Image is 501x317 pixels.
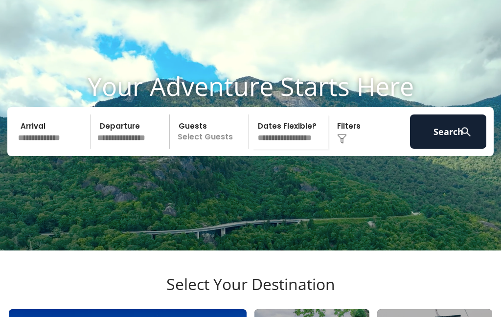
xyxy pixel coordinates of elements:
[337,135,347,144] img: filter--v1.png
[7,71,494,102] h1: Your Adventure Starts Here
[410,115,486,149] button: Search
[173,115,249,149] p: Select Guests
[460,126,472,138] img: search-regular-white.png
[7,275,494,310] h3: Select Your Destination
